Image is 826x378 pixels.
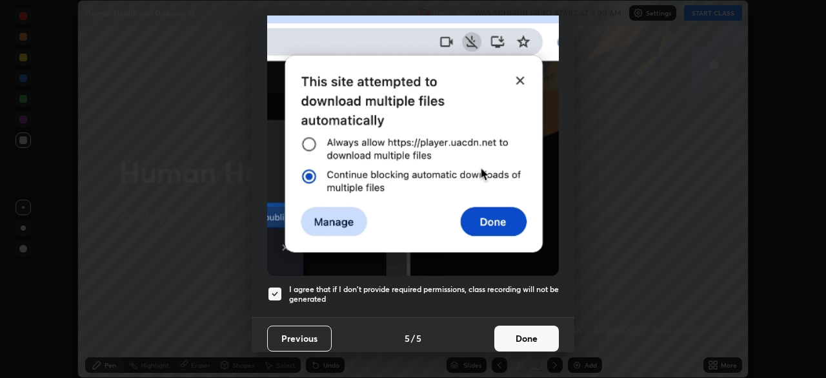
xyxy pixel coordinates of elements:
h4: 5 [405,331,410,345]
h4: 5 [416,331,421,345]
h4: / [411,331,415,345]
button: Done [494,326,559,352]
button: Previous [267,326,332,352]
h5: I agree that if I don't provide required permissions, class recording will not be generated [289,284,559,304]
